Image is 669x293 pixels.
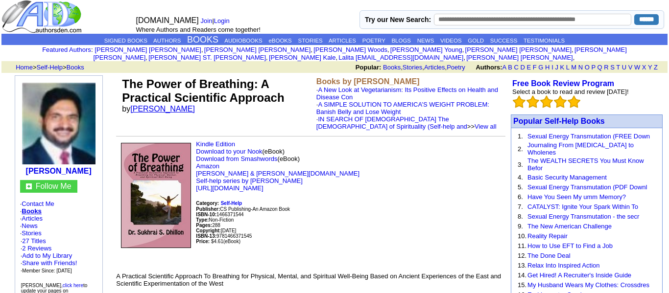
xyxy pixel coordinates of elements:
[196,201,219,206] b: Category:
[527,232,568,240] a: Reality Repair
[221,199,242,206] a: Self-Help
[196,170,359,177] a: [PERSON_NAME] & [PERSON_NAME][DOMAIN_NAME]
[26,183,32,189] img: gc.jpg
[466,54,573,61] a: [PERSON_NAME] [PERSON_NAME]
[196,212,243,217] font: 1466371544
[187,35,218,45] a: BOOKS
[196,148,262,155] a: Download to your Nook
[329,38,356,44] a: ARTICLES
[502,64,506,71] a: A
[196,217,209,223] b: Type:
[196,223,212,228] b: Pages:
[518,161,523,168] font: 3.
[221,201,242,206] b: Self-Help
[568,95,580,108] img: bigemptystars.png
[591,64,595,71] a: P
[316,115,467,130] a: IN SEARCH OF [DEMOGRAPHIC_DATA] The [DEMOGRAPHIC_DATA] of Spirituality (Self-help and
[389,47,390,53] font: i
[514,64,518,71] a: C
[201,17,213,24] a: Join
[316,101,497,130] font: ·
[196,140,359,192] font: (eBook) (eBook)
[622,64,626,71] a: U
[551,64,553,71] a: I
[518,203,523,210] font: 7.
[21,237,77,274] font: · ·
[597,64,602,71] a: Q
[518,193,523,201] font: 6.
[196,239,210,244] b: Price:
[642,64,646,71] a: X
[22,222,38,229] a: News
[214,17,230,24] a: Login
[153,38,181,44] a: AUTHORS
[196,206,290,212] font: CS Publishing-An Amazon Book
[518,223,523,230] font: 9.
[196,233,252,239] font: 9781466371545
[356,64,667,71] font: , , ,
[518,174,523,181] font: 4.
[362,38,385,44] a: POETRY
[93,46,626,61] font: , , , , , , , , , ,
[22,259,77,267] a: Share with Friends!
[37,64,63,71] a: Self-Help
[316,115,497,130] font: · >>
[513,95,526,108] img: bigemptystars.png
[628,64,633,71] a: V
[316,86,498,101] a: A New Look at Vegetarianism: Its Positive Effects on Health and Disease Con
[527,223,612,230] a: The New American Challenge
[196,140,235,148] a: Kindle Edition
[468,38,484,44] a: GOLD
[513,117,605,125] font: Popular Self-Help Books
[512,79,614,88] b: Free Book Review Program
[527,252,570,259] a: The Done Deal
[524,38,565,44] a: TESTIMONIALS
[22,268,72,273] font: Member Since: [DATE]
[527,157,644,172] a: The WEALTH SECRETS You Must Know Befor
[390,46,462,53] a: [PERSON_NAME] Young
[67,64,84,71] a: Books
[136,16,199,24] font: [DOMAIN_NAME]
[578,64,583,71] a: N
[464,47,465,53] font: i
[654,64,658,71] a: Z
[36,182,72,190] a: Follow Me
[121,143,191,248] img: 68386.jpg
[526,64,531,71] a: E
[147,55,148,61] font: i
[22,207,42,215] a: Books
[196,184,263,192] a: [URL][DOMAIN_NAME]
[447,64,465,71] a: Poetry
[604,64,608,71] a: R
[22,229,41,237] a: Stories
[512,88,629,95] font: Select a book to read and review [DATE]!
[610,64,615,71] a: S
[616,64,620,71] a: T
[527,271,631,279] a: Get Hired! A Recruiter's Inside Guide
[196,206,220,212] b: Publisher:
[148,54,266,61] a: [PERSON_NAME] ST. [PERSON_NAME]
[518,133,523,140] font: 1.
[566,64,570,71] a: L
[634,64,640,71] a: W
[573,47,574,53] font: i
[533,64,537,71] a: F
[196,212,216,217] b: ISBN-10:
[527,262,599,269] a: Relax Into Inspired Action
[122,105,201,113] font: by
[104,38,147,44] a: SIGNED BOOKS
[518,252,526,259] font: 12.
[136,26,261,33] font: Where Authors and Readers come together!
[22,252,72,259] a: Add to My Library
[476,64,502,71] b: Authors:
[116,239,361,266] font: (eBook)
[391,38,411,44] a: BLOGS
[518,271,526,279] font: 14.
[16,64,33,71] a: Home
[12,64,84,71] font: > >
[520,64,525,71] a: D
[560,64,565,71] a: K
[518,183,523,191] font: 5.
[571,64,576,71] a: M
[527,193,626,201] a: Have You Seen My umm Memory?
